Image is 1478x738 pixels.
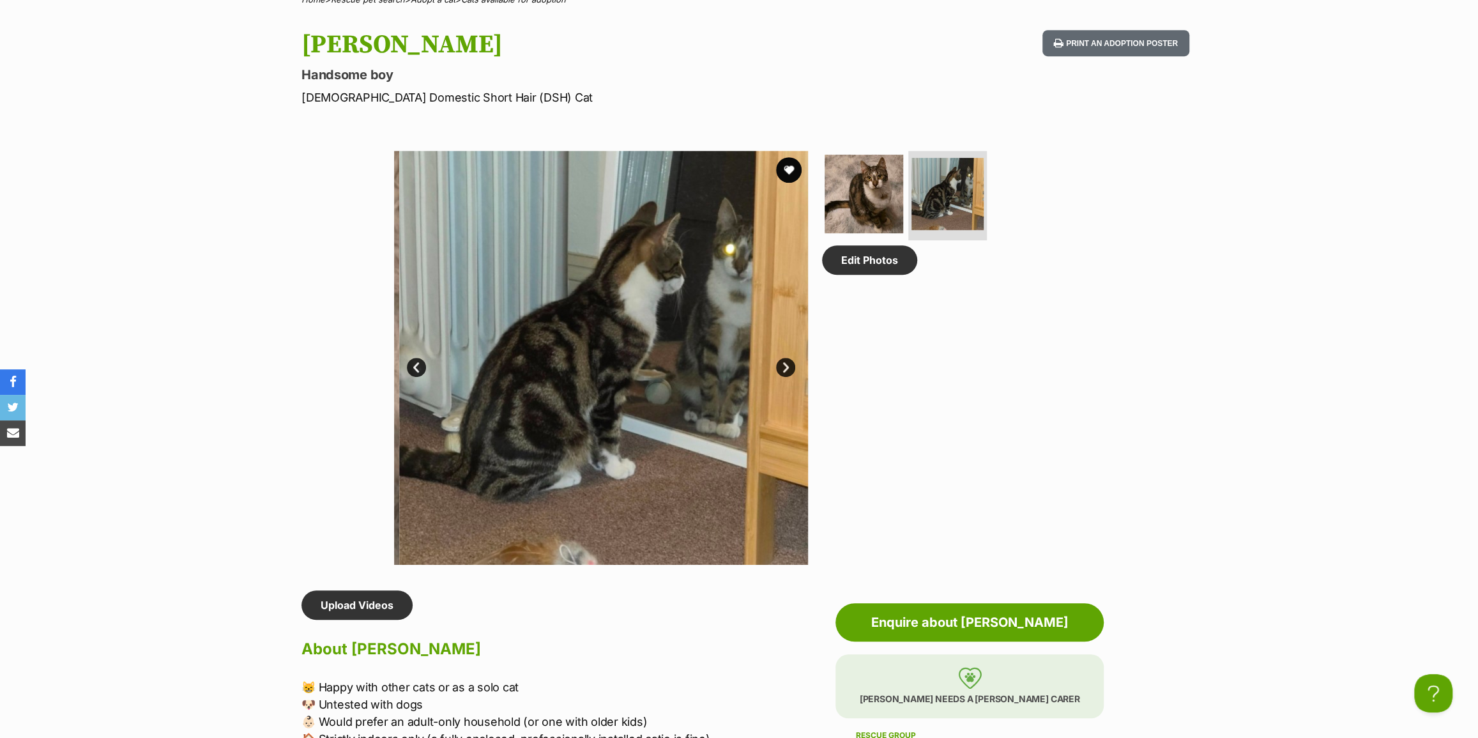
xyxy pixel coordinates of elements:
[301,635,829,663] h2: About [PERSON_NAME]
[776,157,802,183] button: favourite
[822,245,917,275] a: Edit Photos
[825,155,903,233] img: Photo of Romeo
[1414,674,1452,712] iframe: Help Scout Beacon - Open
[776,358,795,377] a: Next
[407,358,426,377] a: Prev
[301,89,842,106] p: [DEMOGRAPHIC_DATA] Domestic Short Hair (DSH) Cat
[911,158,984,230] img: Photo of Romeo
[301,30,842,59] h1: [PERSON_NAME]
[301,590,413,620] a: Upload Videos
[1042,30,1189,56] button: Print an adoption poster
[399,151,813,565] img: Photo of Romeo
[301,66,842,84] p: Handsome boy
[835,654,1104,718] p: [PERSON_NAME] needs a [PERSON_NAME] carer
[958,667,982,689] img: foster-care-31f2a1ccfb079a48fc4dc6d2a002ce68c6d2b76c7ccb9e0da61f6cd5abbf869a.svg
[835,603,1104,642] a: Enquire about [PERSON_NAME]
